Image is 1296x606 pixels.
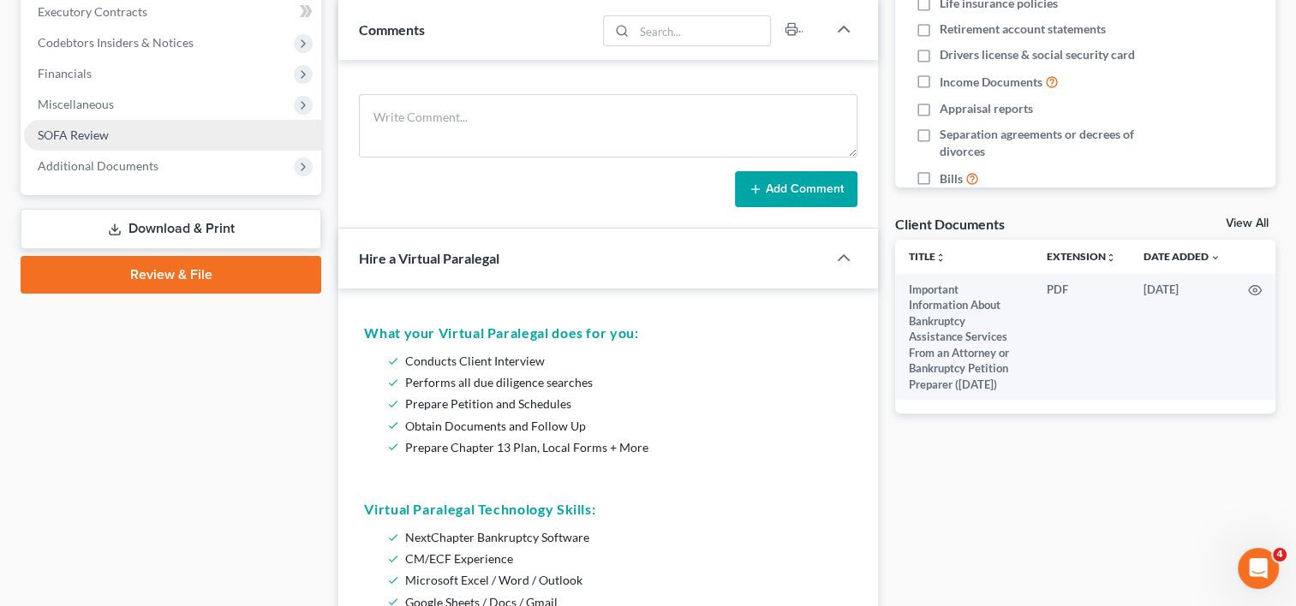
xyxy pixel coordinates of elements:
span: Codebtors Insiders & Notices [38,35,194,50]
span: Separation agreements or decrees of divorces [940,126,1166,160]
iframe: Intercom live chat [1238,548,1279,589]
li: Performs all due diligence searches [405,371,845,393]
span: Financials [38,66,92,80]
a: Download & Print [21,209,321,249]
span: Miscellaneous [38,97,114,111]
span: Income Documents [940,74,1042,91]
span: Comments [359,21,425,38]
i: unfold_more [1106,253,1116,263]
i: expand_more [1210,253,1221,263]
li: Prepare Petition and Schedules [405,393,845,414]
div: Client Documents [895,215,1005,233]
h5: Virtual Paralegal Technology Skills: [364,499,852,520]
input: Search... [634,16,770,45]
span: Retirement account statements [940,21,1106,38]
li: CM/ECF Experience [405,548,845,569]
span: Hire a Virtual Paralegal [359,250,499,266]
li: Obtain Documents and Follow Up [405,415,845,437]
a: SOFA Review [24,120,321,151]
li: NextChapter Bankruptcy Software [405,526,845,548]
td: PDF [1033,274,1130,400]
a: Titleunfold_more [909,250,946,263]
li: Prepare Chapter 13 Plan, Local Forms + More [405,437,845,458]
li: Conducts Client Interview [405,350,845,371]
a: Date Added expand_more [1144,250,1221,263]
i: unfold_more [935,253,946,263]
button: Add Comment [735,171,857,207]
a: View All [1226,217,1269,229]
span: Additional Documents [38,158,158,173]
span: Executory Contracts [38,4,147,19]
a: Review & File [21,256,321,294]
span: Appraisal reports [940,100,1033,117]
a: Extensionunfold_more [1047,250,1116,263]
td: Important Information About Bankruptcy Assistance Services From an Attorney or Bankruptcy Petitio... [895,274,1033,400]
li: Microsoft Excel / Word / Outlook [405,569,845,591]
span: Bills [940,170,963,187]
h5: What your Virtual Paralegal does for you: [364,323,852,343]
td: [DATE] [1130,274,1234,400]
span: SOFA Review [38,128,109,142]
span: Drivers license & social security card [940,46,1135,63]
span: 4 [1273,548,1287,561]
